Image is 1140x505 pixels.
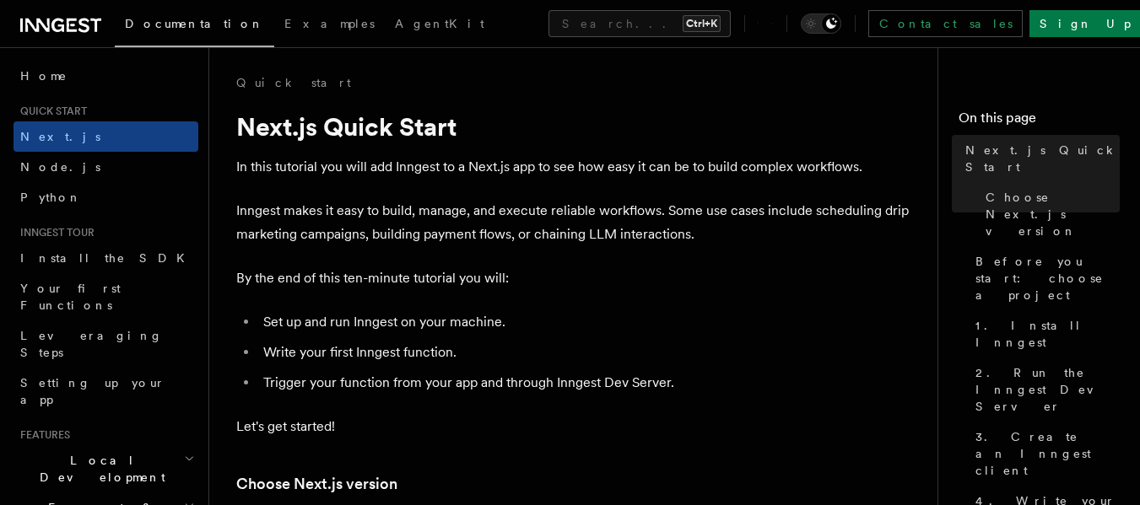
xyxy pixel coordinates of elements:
[14,61,198,91] a: Home
[236,199,911,246] p: Inngest makes it easy to build, manage, and execute reliable workflows. Some use cases include sc...
[14,273,198,320] a: Your first Functions
[236,155,911,179] p: In this tutorial you will add Inngest to a Next.js app to see how easy it can be to build complex...
[975,253,1120,304] span: Before you start: choose a project
[258,310,911,334] li: Set up and run Inngest on your machine.
[975,364,1120,415] span: 2. Run the Inngest Dev Server
[258,341,911,364] li: Write your first Inngest function.
[385,5,494,46] a: AgentKit
[969,246,1120,310] a: Before you start: choose a project
[683,15,721,32] kbd: Ctrl+K
[236,266,911,290] p: By the end of this ten-minute tutorial you will:
[14,121,198,152] a: Next.js
[20,251,195,265] span: Install the SDK
[801,13,841,34] button: Toggle dark mode
[20,67,68,84] span: Home
[986,189,1120,239] span: Choose Next.js version
[14,445,198,492] button: Local Development
[868,10,1023,37] a: Contact sales
[20,329,163,359] span: Leveraging Steps
[14,105,87,118] span: Quick start
[14,152,198,182] a: Node.js
[236,415,911,438] p: Let's get started!
[14,182,198,212] a: Python
[14,226,95,239] span: Inngest tour
[20,160,100,174] span: Node.js
[969,357,1120,422] a: 2. Run the Inngest Dev Server
[969,422,1120,486] a: 3. Create an Inngest client
[979,182,1120,246] a: Choose Next.js version
[959,108,1120,135] h4: On this page
[14,452,184,486] span: Local Development
[975,317,1120,351] span: 1. Install Inngest
[975,428,1120,479] span: 3. Create an Inngest client
[969,310,1120,357] a: 1. Install Inngest
[959,135,1120,182] a: Next.js Quick Start
[236,472,397,496] a: Choose Next.js version
[258,371,911,395] li: Trigger your function from your app and through Inngest Dev Server.
[20,376,165,406] span: Setting up your app
[20,130,100,143] span: Next.js
[20,191,82,204] span: Python
[395,17,484,30] span: AgentKit
[965,142,1120,175] span: Next.js Quick Start
[236,74,351,91] a: Quick start
[115,5,274,47] a: Documentation
[14,428,70,442] span: Features
[274,5,385,46] a: Examples
[548,10,731,37] button: Search...Ctrl+K
[14,320,198,368] a: Leveraging Steps
[14,368,198,415] a: Setting up your app
[14,243,198,273] a: Install the SDK
[20,282,121,312] span: Your first Functions
[236,111,911,142] h1: Next.js Quick Start
[284,17,375,30] span: Examples
[125,17,264,30] span: Documentation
